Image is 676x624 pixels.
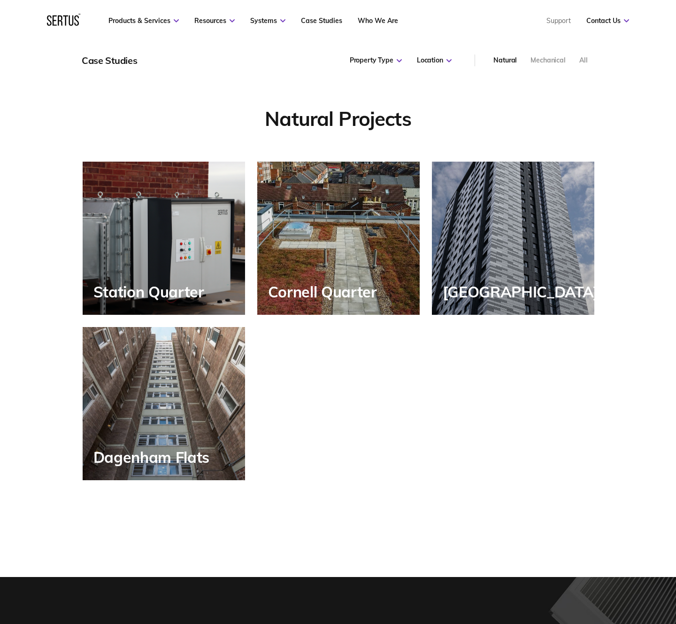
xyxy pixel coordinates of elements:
[77,107,600,132] div: natural Projects
[417,56,452,65] div: Location
[530,56,566,65] div: Mechanical
[358,16,398,25] a: Who We Are
[83,327,245,480] a: Dagenham Flats
[82,55,137,66] div: Case Studies
[301,16,342,25] a: Case Studies
[93,283,209,300] div: Station Quarter
[257,162,420,315] a: Cornell Quarter
[268,283,382,300] div: Cornell Quarter
[546,16,571,25] a: Support
[83,162,245,315] a: Station Quarter
[93,449,215,466] div: Dagenham Flats
[250,16,285,25] a: Systems
[443,283,604,300] div: [GEOGRAPHIC_DATA]
[493,56,517,65] div: Natural
[586,16,629,25] a: Contact Us
[194,16,235,25] a: Resources
[350,56,402,65] div: Property Type
[579,56,588,65] div: All
[432,162,594,315] a: [GEOGRAPHIC_DATA]
[108,16,179,25] a: Products & Services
